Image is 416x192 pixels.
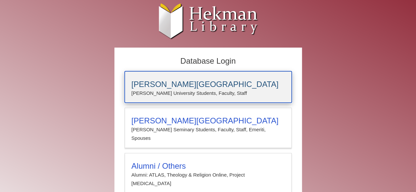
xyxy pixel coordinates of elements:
h2: Database Login [121,54,295,68]
summary: Alumni / OthersAlumni: ATLAS, Theology & Religion Online, Project [MEDICAL_DATA] [132,161,285,188]
a: [PERSON_NAME][GEOGRAPHIC_DATA][PERSON_NAME] Seminary Students, Faculty, Staff, Emeriti, Spouses [125,108,292,148]
p: Alumni: ATLAS, Theology & Religion Online, Project [MEDICAL_DATA] [132,171,285,188]
a: [PERSON_NAME][GEOGRAPHIC_DATA][PERSON_NAME] University Students, Faculty, Staff [125,71,292,103]
h3: [PERSON_NAME][GEOGRAPHIC_DATA] [132,80,285,89]
h3: Alumni / Others [132,161,285,171]
p: [PERSON_NAME] University Students, Faculty, Staff [132,89,285,97]
p: [PERSON_NAME] Seminary Students, Faculty, Staff, Emeriti, Spouses [132,125,285,143]
h3: [PERSON_NAME][GEOGRAPHIC_DATA] [132,116,285,125]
